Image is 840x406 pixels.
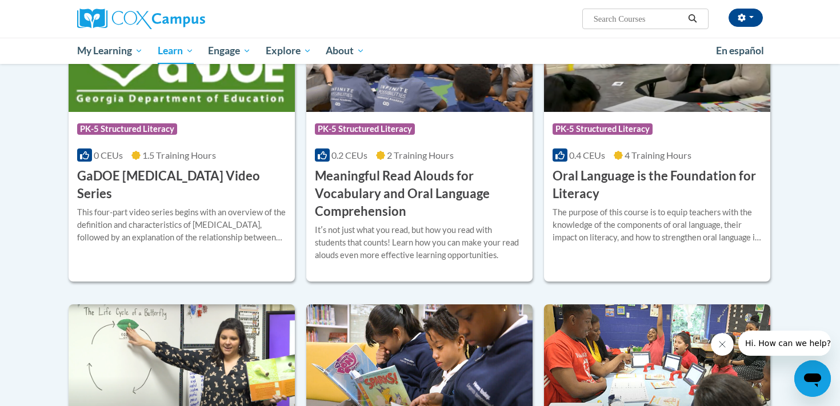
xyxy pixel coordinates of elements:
a: Learn [150,38,201,64]
span: 0.4 CEUs [569,150,605,160]
h3: Oral Language is the Foundation for Literacy [553,167,762,203]
span: 0 CEUs [94,150,123,160]
div: Itʹs not just what you read, but how you read with students that counts! Learn how you can make y... [315,224,524,262]
button: Search [684,12,701,26]
iframe: Close message [711,333,734,356]
span: Engage [208,44,251,58]
a: Cox Campus [77,9,294,29]
span: En español [716,45,764,57]
span: Explore [266,44,311,58]
a: My Learning [70,38,150,64]
input: Search Courses [593,12,684,26]
div: This four-part video series begins with an overview of the definition and characteristics of [MED... [77,206,286,244]
img: Cox Campus [77,9,205,29]
a: About [319,38,373,64]
h3: Meaningful Read Alouds for Vocabulary and Oral Language Comprehension [315,167,524,220]
span: 0.2 CEUs [331,150,367,160]
div: Main menu [60,38,780,64]
span: PK-5 Structured Literacy [77,123,177,135]
button: Account Settings [729,9,763,27]
span: 4 Training Hours [625,150,691,160]
span: PK-5 Structured Literacy [315,123,415,135]
a: Engage [201,38,258,64]
a: Explore [258,38,319,64]
span: Learn [158,44,194,58]
h3: GaDOE [MEDICAL_DATA] Video Series [77,167,286,203]
a: En español [709,39,771,63]
span: 2 Training Hours [387,150,454,160]
span: My Learning [77,44,143,58]
div: The purpose of this course is to equip teachers with the knowledge of the components of oral lang... [553,206,762,244]
span: PK-5 Structured Literacy [553,123,653,135]
span: 1.5 Training Hours [142,150,216,160]
iframe: Button to launch messaging window [794,360,831,397]
span: About [326,44,365,58]
iframe: Message from company [738,331,831,356]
